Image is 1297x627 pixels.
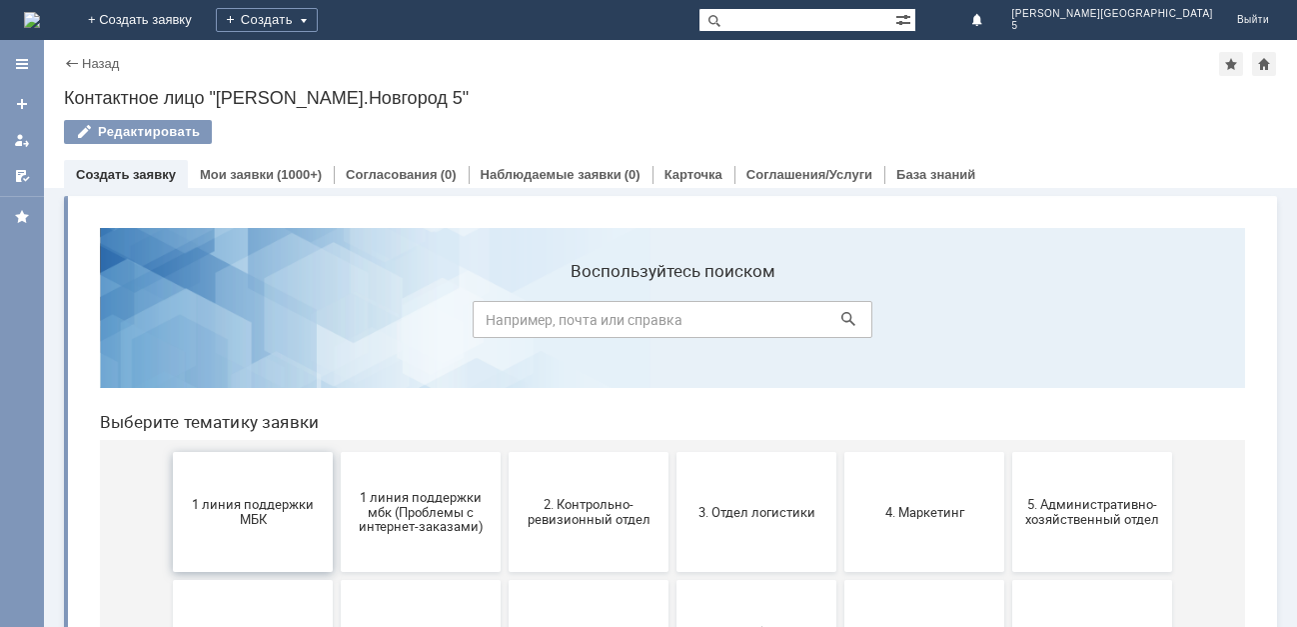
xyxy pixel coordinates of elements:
button: Отдел-ИТ (Офис) [257,496,417,616]
span: Это соглашение не активно! [766,541,914,571]
button: 7. Служба безопасности [257,368,417,488]
div: Контактное лицо "[PERSON_NAME].Новгород 5" [64,88,1277,108]
button: 9. Отдел-ИТ (Для МБК и Пекарни) [593,368,752,488]
span: Бухгалтерия (для мбк) [766,420,914,435]
a: Согласования [346,167,438,182]
button: 2. Контрольно-ревизионный отдел [425,240,585,360]
button: [PERSON_NAME]. Услуги ИТ для МБК (оформляет L1) [928,496,1088,616]
div: (0) [441,167,457,182]
button: 1 линия поддержки МБК [89,240,249,360]
div: (1000+) [277,167,322,182]
span: 5. Административно-хозяйственный отдел [934,285,1082,315]
span: 1 линия поддержки мбк (Проблемы с интернет-заказами) [263,277,411,322]
a: Создать заявку [76,167,176,182]
span: 5 [1012,20,1213,32]
a: Мои согласования [6,160,38,192]
label: Воспользуйтесь поиском [389,49,788,69]
a: Мои заявки [6,124,38,156]
button: 4. Маркетинг [760,240,920,360]
span: 8. Отдел качества [431,420,579,435]
a: Наблюдаемые заявки [481,167,622,182]
a: База знаний [896,167,975,182]
span: Отдел-ИТ (Битрикс24 и CRM) [95,541,243,571]
span: Расширенный поиск [895,9,915,28]
span: 6. Закупки [95,420,243,435]
div: Создать [216,8,318,32]
a: Перейти на домашнюю страницу [24,12,40,28]
button: Отдел-ИТ (Битрикс24 и CRM) [89,496,249,616]
button: Финансовый отдел [425,496,585,616]
button: Это соглашение не активно! [760,496,920,616]
span: Отдел ИТ (1С) [934,420,1082,435]
span: 9. Отдел-ИТ (Для МБК и Пекарни) [599,413,746,443]
input: Например, почта или справка [389,89,788,126]
button: 5. Административно-хозяйственный отдел [928,240,1088,360]
a: Соглашения/Услуги [746,167,872,182]
a: Мои заявки [200,167,274,182]
button: 6. Закупки [89,368,249,488]
a: Карточка [664,167,722,182]
div: Добавить в избранное [1219,52,1243,76]
span: Отдел-ИТ (Офис) [263,548,411,563]
span: 4. Маркетинг [766,292,914,307]
span: 7. Служба безопасности [263,420,411,435]
span: [PERSON_NAME]. Услуги ИТ для МБК (оформляет L1) [934,533,1082,578]
header: Выберите тематику заявки [16,200,1161,220]
button: 8. Отдел качества [425,368,585,488]
span: 3. Отдел логистики [599,292,746,307]
button: 1 линия поддержки мбк (Проблемы с интернет-заказами) [257,240,417,360]
span: 2. Контрольно-ревизионный отдел [431,285,579,315]
button: 3. Отдел логистики [593,240,752,360]
span: Финансовый отдел [431,548,579,563]
div: Сделать домашней страницей [1252,52,1276,76]
span: Франчайзинг [599,548,746,563]
img: logo [24,12,40,28]
span: 1 линия поддержки МБК [95,285,243,315]
a: Назад [82,56,119,71]
a: Создать заявку [6,88,38,120]
button: Франчайзинг [593,496,752,616]
span: [PERSON_NAME][GEOGRAPHIC_DATA] [1012,8,1213,20]
button: Бухгалтерия (для мбк) [760,368,920,488]
button: Отдел ИТ (1С) [928,368,1088,488]
div: (0) [625,167,641,182]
